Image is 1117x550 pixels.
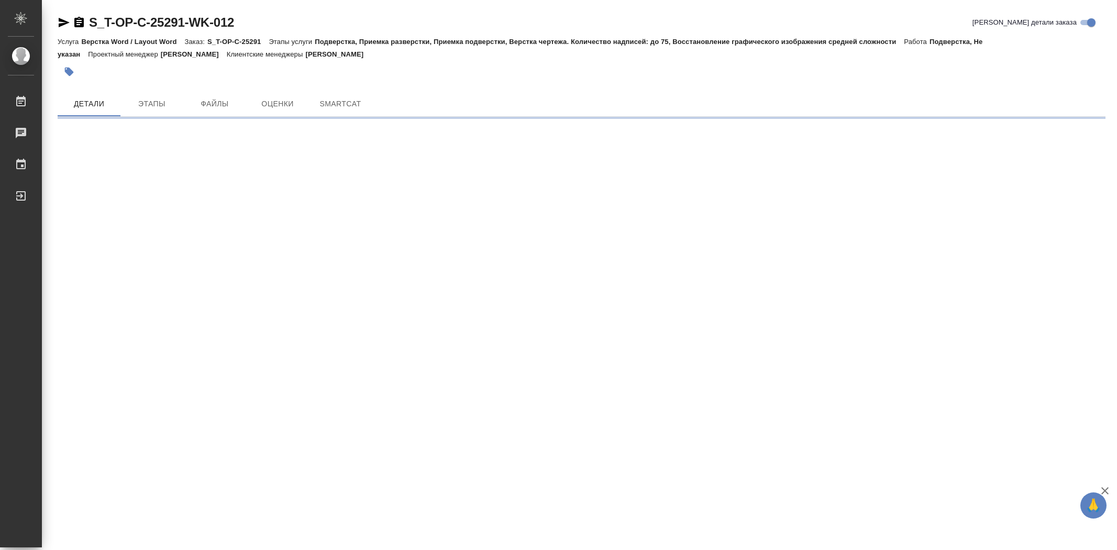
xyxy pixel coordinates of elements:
span: Файлы [190,97,240,111]
p: Этапы услуги [269,38,315,46]
p: [PERSON_NAME] [161,50,227,58]
span: [PERSON_NAME] детали заказа [972,17,1077,28]
p: Клиентские менеджеры [227,50,306,58]
p: Заказ: [185,38,207,46]
p: Проектный менеджер [88,50,160,58]
p: Работа [904,38,930,46]
span: 🙏 [1085,494,1102,516]
p: Услуга [58,38,81,46]
button: Скопировать ссылку [73,16,85,29]
span: Оценки [252,97,303,111]
p: [PERSON_NAME] [305,50,371,58]
p: Верстка Word / Layout Word [81,38,184,46]
p: S_T-OP-C-25291 [207,38,269,46]
span: Детали [64,97,114,111]
span: Этапы [127,97,177,111]
a: S_T-OP-C-25291-WK-012 [89,15,234,29]
button: Добавить тэг [58,60,81,83]
button: 🙏 [1080,492,1107,519]
button: Скопировать ссылку для ЯМессенджера [58,16,70,29]
p: Подверстка, Приемка разверстки, Приемка подверстки, Верстка чертежа. Количество надписей: до 75, ... [315,38,904,46]
span: SmartCat [315,97,366,111]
